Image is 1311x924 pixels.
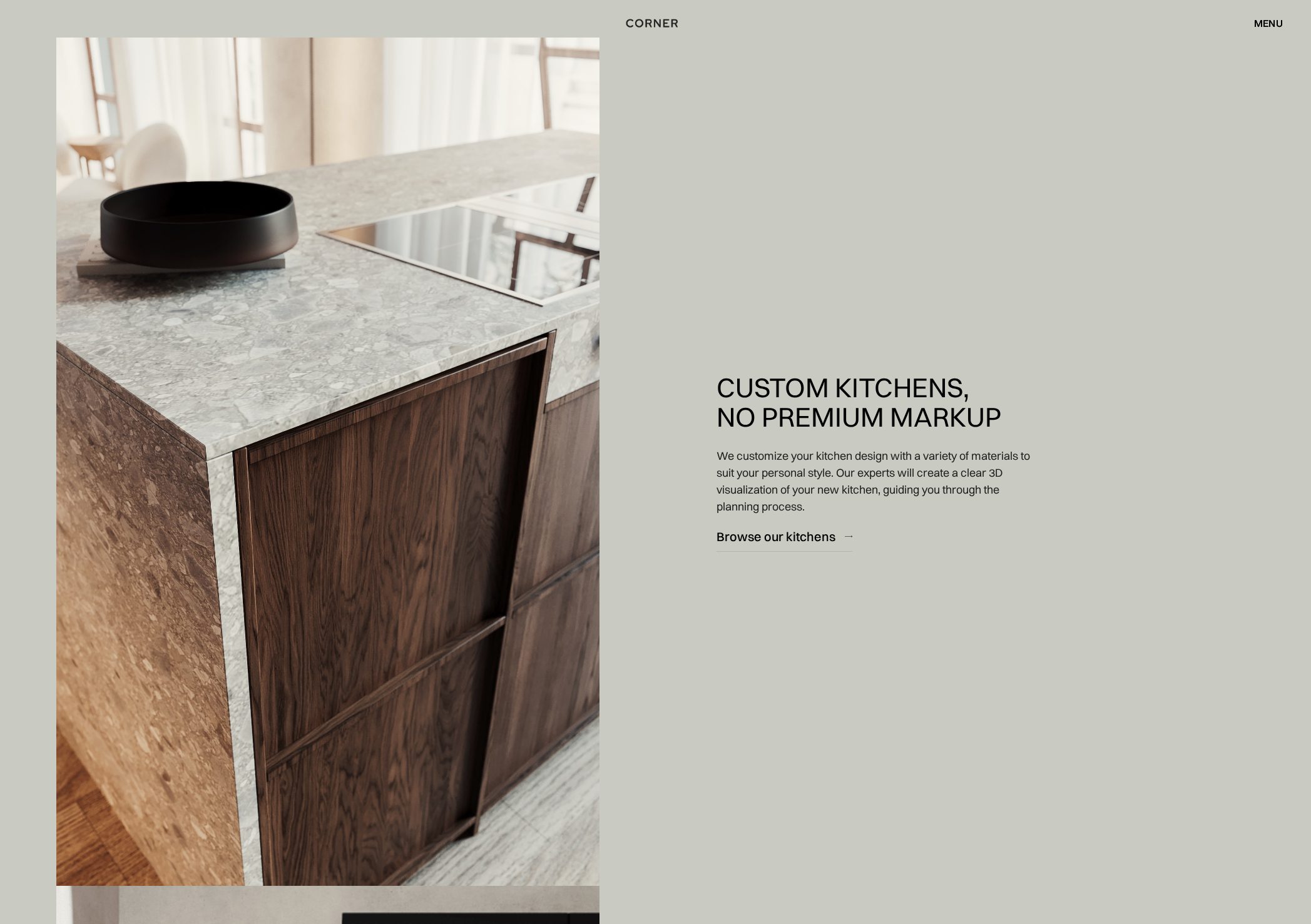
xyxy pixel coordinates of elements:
[717,372,1001,432] h2: Custom Kitchens, No Premium Markup
[717,528,835,545] div: Browse our kitchens
[586,15,725,31] a: home
[56,38,599,886] img: A wooden kitchen island with Dekton Arga surface, featuring a built-in oven.
[1254,18,1283,28] div: menu
[1242,13,1283,34] div: menu
[717,521,852,552] a: Browse our kitchens
[717,447,1037,515] p: We customize your kitchen design with a variety of materials to suit your personal style. Our exp...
